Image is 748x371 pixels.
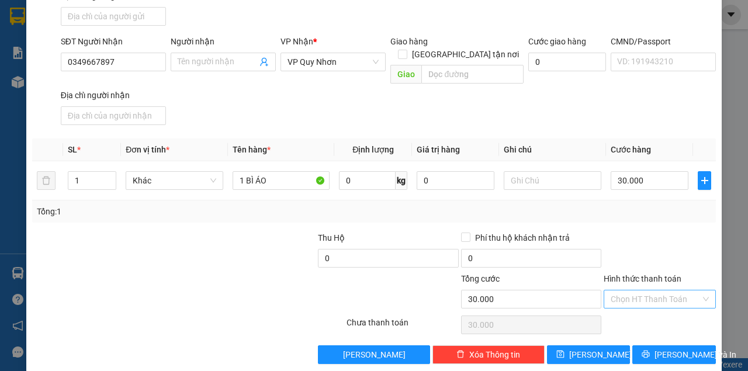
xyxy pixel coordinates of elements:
input: Địa chỉ của người nhận [61,106,166,125]
label: Hình thức thanh toán [604,274,681,283]
input: Cước giao hàng [528,53,606,71]
span: VP Quy Nhơn [288,53,379,71]
button: deleteXóa Thông tin [432,345,545,364]
div: SĐT Người Nhận [61,35,166,48]
input: Địa chỉ của người gửi [61,7,166,26]
input: VD: Bàn, Ghế [233,171,330,190]
span: SL [68,145,77,154]
input: Dọc đường [421,65,523,84]
div: Chưa thanh toán [345,316,460,337]
div: Tổng: 1 [37,205,290,218]
button: printer[PERSON_NAME] và In [632,345,716,364]
label: Cước giao hàng [528,37,586,46]
button: delete [37,171,56,190]
span: Thu Hộ [318,233,345,242]
span: Tên hàng [233,145,271,154]
button: save[PERSON_NAME] [547,345,631,364]
span: printer [642,350,650,359]
span: Giá trị hàng [417,145,460,154]
span: [PERSON_NAME] [343,348,406,361]
div: CMND/Passport [611,35,716,48]
span: [PERSON_NAME] và In [654,348,736,361]
div: Người nhận [171,35,276,48]
input: 0 [417,171,494,190]
th: Ghi chú [499,138,606,161]
button: [PERSON_NAME] [318,345,430,364]
span: Giao [390,65,421,84]
span: Cước hàng [611,145,651,154]
span: save [556,350,565,359]
span: user-add [259,57,269,67]
input: Ghi Chú [504,171,601,190]
span: Giao hàng [390,37,428,46]
span: delete [456,350,465,359]
div: Địa chỉ người nhận [61,89,166,102]
span: Định lượng [352,145,394,154]
span: [PERSON_NAME] [569,348,632,361]
button: plus [698,171,711,190]
span: [GEOGRAPHIC_DATA] tận nơi [407,48,524,61]
span: Đơn vị tính [126,145,169,154]
span: plus [698,176,711,185]
span: Phí thu hộ khách nhận trả [470,231,574,244]
span: Xóa Thông tin [469,348,520,361]
span: kg [396,171,407,190]
span: Tổng cước [461,274,500,283]
span: Khác [133,172,216,189]
span: VP Nhận [280,37,313,46]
